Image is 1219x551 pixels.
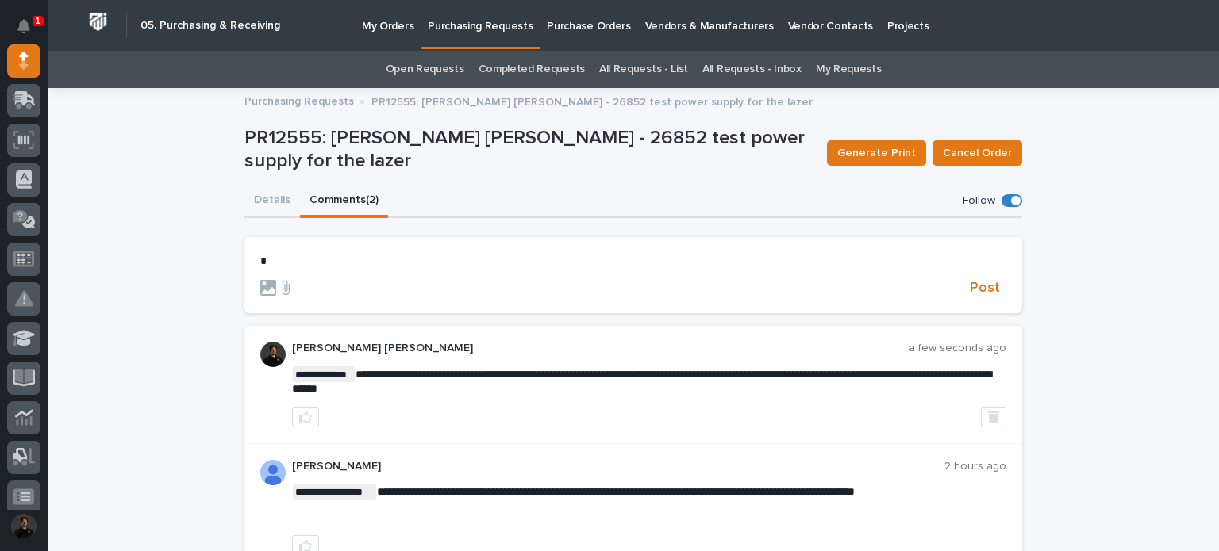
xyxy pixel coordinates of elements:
[970,279,1000,297] span: Post
[300,185,388,218] button: Comments (2)
[933,140,1022,166] button: Cancel Order
[140,19,280,33] h2: 05. Purchasing & Receiving
[244,127,814,173] p: PR12555: [PERSON_NAME] [PERSON_NAME] - 26852 test power supply for the lazer
[260,460,286,485] img: AOh14Gjn3BYdNC5pOMCl7OXTW03sj8FStISf1FOxee1lbw=s96-c
[963,194,995,208] p: Follow
[386,51,464,88] a: Open Requests
[35,15,40,26] p: 1
[292,407,319,427] button: like this post
[371,92,813,109] p: PR12555: [PERSON_NAME] [PERSON_NAME] - 26852 test power supply for the lazer
[816,51,882,88] a: My Requests
[292,342,909,355] p: [PERSON_NAME] [PERSON_NAME]
[20,19,40,44] div: Notifications1
[837,143,916,163] span: Generate Print
[944,460,1006,473] p: 2 hours ago
[981,407,1006,427] button: Delete post
[244,185,300,218] button: Details
[963,279,1006,297] button: Post
[7,10,40,43] button: Notifications
[83,7,113,36] img: Workspace Logo
[244,91,354,109] a: Purchasing Requests
[827,140,926,166] button: Generate Print
[7,510,40,543] button: users-avatar
[702,51,802,88] a: All Requests - Inbox
[909,342,1006,355] p: a few seconds ago
[943,143,1012,163] span: Cancel Order
[599,51,688,88] a: All Requests - List
[260,342,286,367] img: sjoYg5HrSnqbeah8ZJ2s
[479,51,585,88] a: Completed Requests
[292,460,944,473] p: [PERSON_NAME]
